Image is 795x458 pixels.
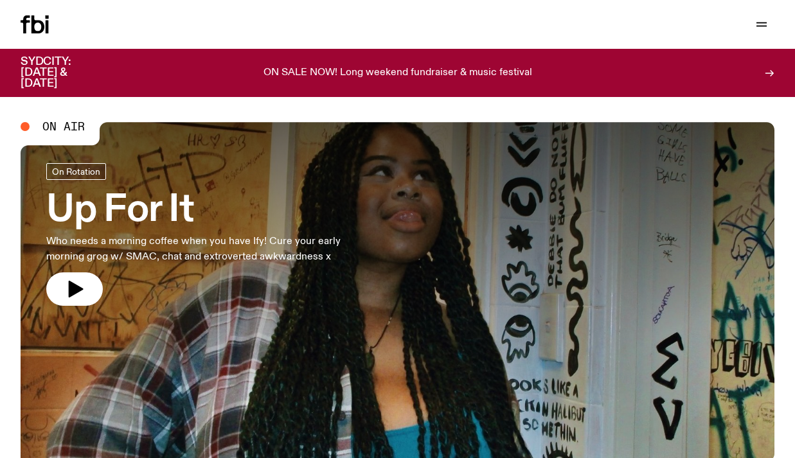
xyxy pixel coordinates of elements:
p: ON SALE NOW! Long weekend fundraiser & music festival [264,67,532,79]
p: Who needs a morning coffee when you have Ify! Cure your early morning grog w/ SMAC, chat and extr... [46,234,375,265]
span: On Rotation [52,166,100,176]
a: On Rotation [46,163,106,180]
a: Up For ItWho needs a morning coffee when you have Ify! Cure your early morning grog w/ SMAC, chat... [46,163,375,306]
h3: Up For It [46,193,375,229]
span: On Air [42,121,85,132]
h3: SYDCITY: [DATE] & [DATE] [21,57,103,89]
